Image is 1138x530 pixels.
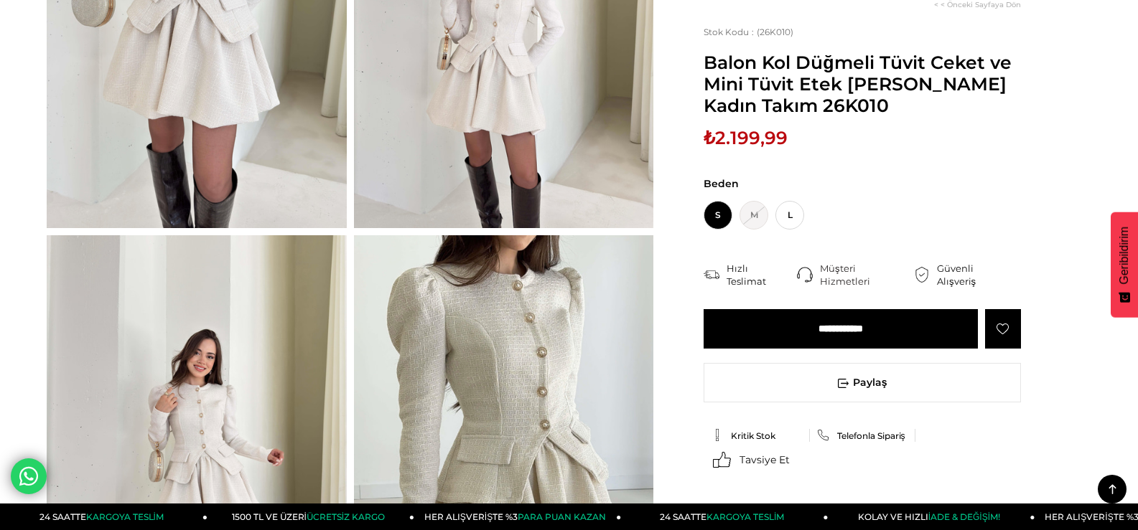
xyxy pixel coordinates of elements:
[704,201,732,229] span: S
[1,503,207,530] a: 24 SAATTEKARGOYA TESLİM
[985,309,1021,349] a: Favorilere Ekle
[621,503,828,530] a: 24 SAATTEKARGOYA TESLİM
[775,201,804,229] span: L
[1118,227,1131,285] span: Geribildirim
[307,511,385,522] span: ÜCRETSİZ KARGO
[837,430,905,441] span: Telefonla Sipariş
[711,429,802,442] a: Kritik Stok
[1111,212,1138,318] button: Geribildirim - Show survey
[704,27,793,37] span: (26K010)
[704,52,1021,116] span: Balon Kol Düğmeli Tüvit Ceket ve Mini Tüvit Etek [PERSON_NAME] Kadın Takım 26K010
[518,511,606,522] span: PARA PUAN KAZAN
[706,511,784,522] span: KARGOYA TESLİM
[704,127,788,148] span: ₺2.199,99
[828,503,1035,530] a: KOLAY VE HIZLIİADE & DEĞİŞİM!
[937,262,1021,288] div: Güvenli Alışveriş
[817,429,908,442] a: Telefonla Sipariş
[740,201,768,229] span: M
[704,177,1021,190] span: Beden
[207,503,414,530] a: 1500 TL VE ÜZERİÜCRETSİZ KARGO
[914,267,930,283] img: security.png
[704,364,1020,402] span: Paylaş
[704,27,757,37] span: Stok Kodu
[740,453,790,466] span: Tavsiye Et
[86,511,164,522] span: KARGOYA TESLİM
[797,267,813,283] img: call-center.png
[820,262,914,288] div: Müşteri Hizmetleri
[727,262,797,288] div: Hızlı Teslimat
[731,430,775,441] span: Kritik Stok
[704,267,719,283] img: shipping.png
[414,503,621,530] a: HER ALIŞVERİŞTE %3PARA PUAN KAZAN
[928,511,1000,522] span: İADE & DEĞİŞİM!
